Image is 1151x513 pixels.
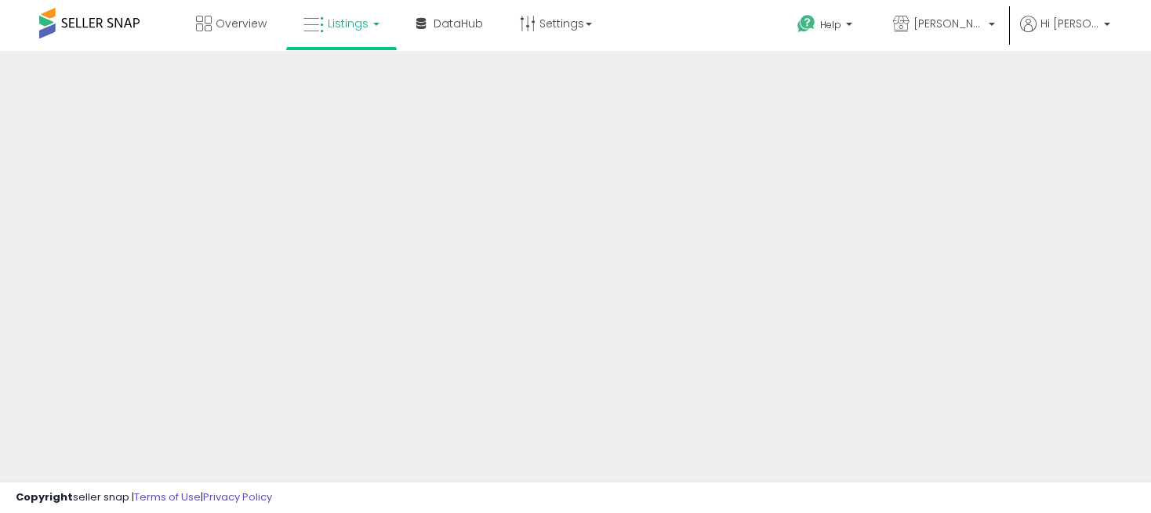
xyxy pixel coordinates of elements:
[434,16,483,31] span: DataHub
[216,16,267,31] span: Overview
[785,2,868,51] a: Help
[203,490,272,504] a: Privacy Policy
[16,490,272,505] div: seller snap | |
[913,16,984,31] span: [PERSON_NAME] LLC
[820,18,841,31] span: Help
[797,14,816,34] i: Get Help
[328,16,369,31] span: Listings
[134,490,201,504] a: Terms of Use
[1040,16,1099,31] span: Hi [PERSON_NAME]
[1020,16,1110,51] a: Hi [PERSON_NAME]
[16,490,73,504] strong: Copyright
